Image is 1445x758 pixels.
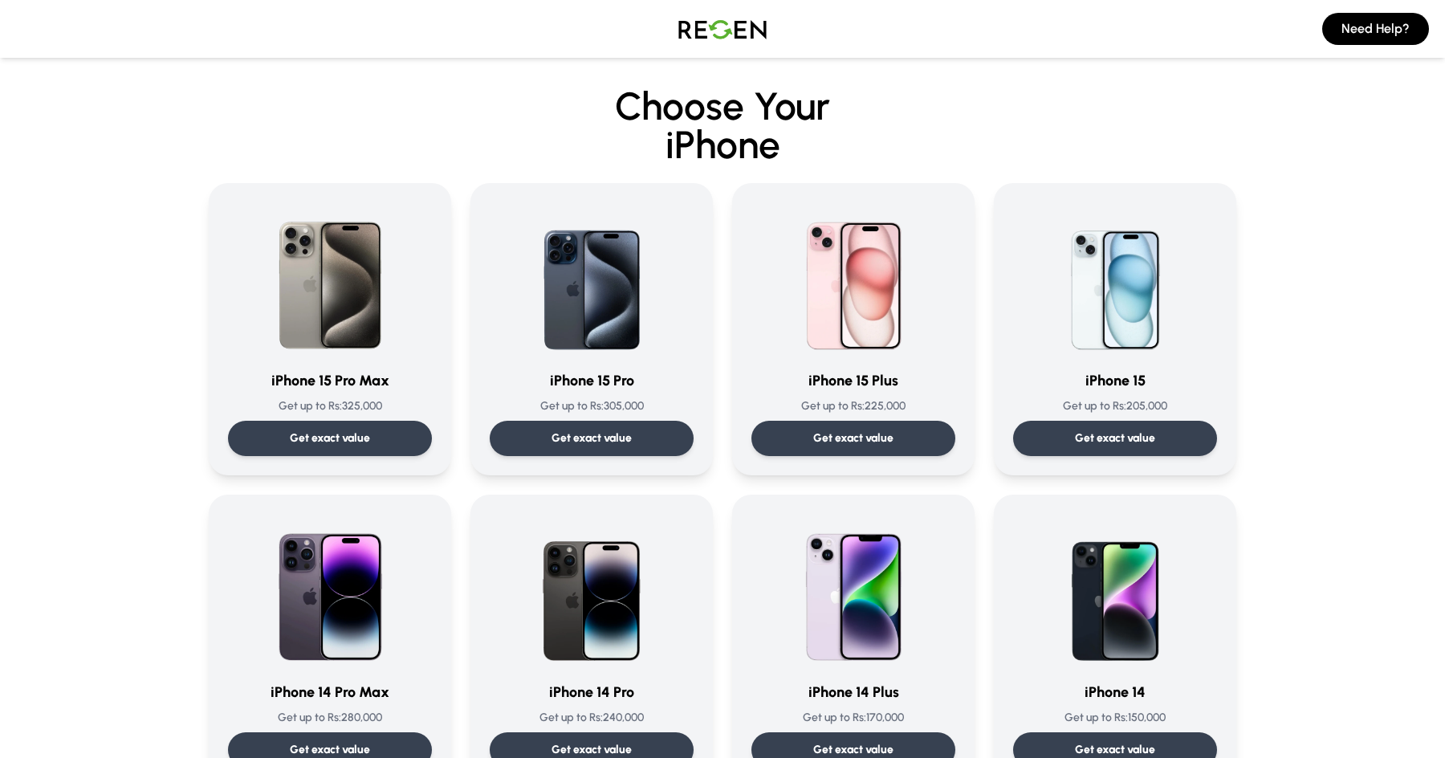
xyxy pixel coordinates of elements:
[1038,514,1192,668] img: iPhone 14
[813,742,893,758] p: Get exact value
[253,202,407,357] img: iPhone 15 Pro Max
[228,369,432,392] h3: iPhone 15 Pro Max
[1013,681,1217,703] h3: iPhone 14
[1322,13,1429,45] button: Need Help?
[776,202,930,357] img: iPhone 15 Plus
[552,430,632,446] p: Get exact value
[290,742,370,758] p: Get exact value
[490,710,694,726] p: Get up to Rs: 240,000
[813,430,893,446] p: Get exact value
[515,202,669,357] img: iPhone 15 Pro
[228,681,432,703] h3: iPhone 14 Pro Max
[515,514,669,668] img: iPhone 14 Pro
[552,742,632,758] p: Get exact value
[776,514,930,668] img: iPhone 14 Plus
[615,83,830,129] span: Choose Your
[666,6,779,51] img: Logo
[490,681,694,703] h3: iPhone 14 Pro
[228,398,432,414] p: Get up to Rs: 325,000
[490,398,694,414] p: Get up to Rs: 305,000
[228,710,432,726] p: Get up to Rs: 280,000
[253,514,407,668] img: iPhone 14 Pro Max
[1013,398,1217,414] p: Get up to Rs: 205,000
[751,681,955,703] h3: iPhone 14 Plus
[751,398,955,414] p: Get up to Rs: 225,000
[1013,369,1217,392] h3: iPhone 15
[751,710,955,726] p: Get up to Rs: 170,000
[751,369,955,392] h3: iPhone 15 Plus
[122,125,1323,164] span: iPhone
[1075,742,1155,758] p: Get exact value
[1038,202,1192,357] img: iPhone 15
[290,430,370,446] p: Get exact value
[1013,710,1217,726] p: Get up to Rs: 150,000
[1075,430,1155,446] p: Get exact value
[490,369,694,392] h3: iPhone 15 Pro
